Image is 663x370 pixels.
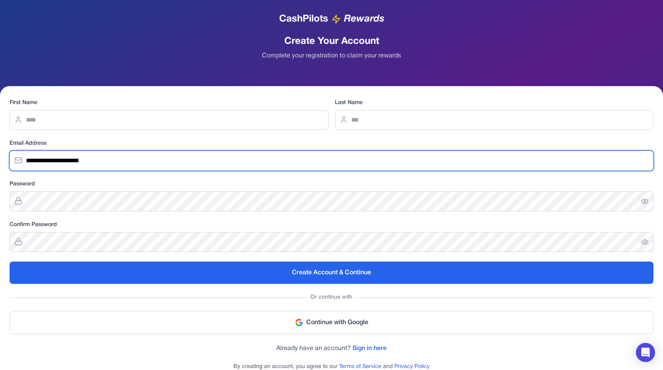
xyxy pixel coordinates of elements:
label: Email Address [10,140,653,148]
span: CashPilots [279,13,328,26]
label: Last Name [335,99,654,107]
button: Create Account & Continue [10,262,653,284]
label: First Name [10,99,329,107]
h1: Create Your Account [10,35,653,48]
p: Complete your registration to claim your rewards [10,51,653,61]
span: Or continue with [307,293,356,301]
a: Terms of Service [339,364,381,369]
a: Sign in here [352,346,387,351]
label: Password [10,180,653,188]
a: Privacy Policy [394,364,430,369]
label: Confirm Password [10,221,653,229]
span: Rewards [344,13,384,26]
button: Continue with Google [10,311,653,334]
p: Already have an account? [10,344,653,353]
div: Open Intercom Messenger [636,343,655,362]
